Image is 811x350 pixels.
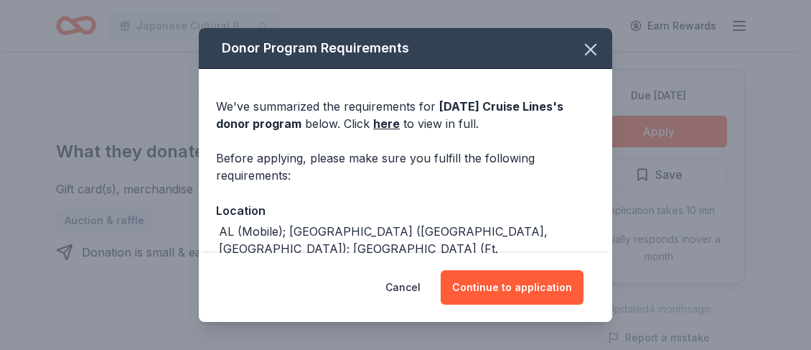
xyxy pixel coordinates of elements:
[216,149,595,184] div: Before applying, please make sure you fulfill the following requirements:
[373,115,400,132] a: here
[199,28,612,69] div: Donor Program Requirements
[216,201,595,220] div: Location
[216,98,595,132] div: We've summarized the requirements for below. Click to view in full.
[441,270,583,305] button: Continue to application
[385,270,421,305] button: Cancel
